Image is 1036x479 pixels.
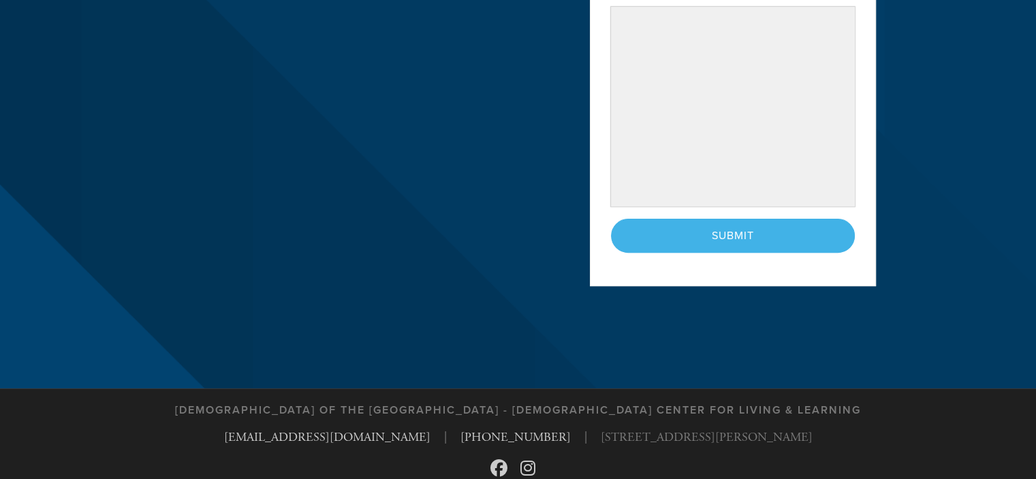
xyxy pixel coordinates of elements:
h3: [DEMOGRAPHIC_DATA] of the [GEOGRAPHIC_DATA] - [DEMOGRAPHIC_DATA] Center for Living & Learning [175,404,861,417]
iframe: Secure payment input frame [614,10,852,204]
a: [EMAIL_ADDRESS][DOMAIN_NAME] [224,429,430,445]
a: [PHONE_NUMBER] [460,429,571,445]
span: | [444,428,447,446]
span: [STREET_ADDRESS][PERSON_NAME] [601,428,813,446]
span: | [584,428,587,446]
